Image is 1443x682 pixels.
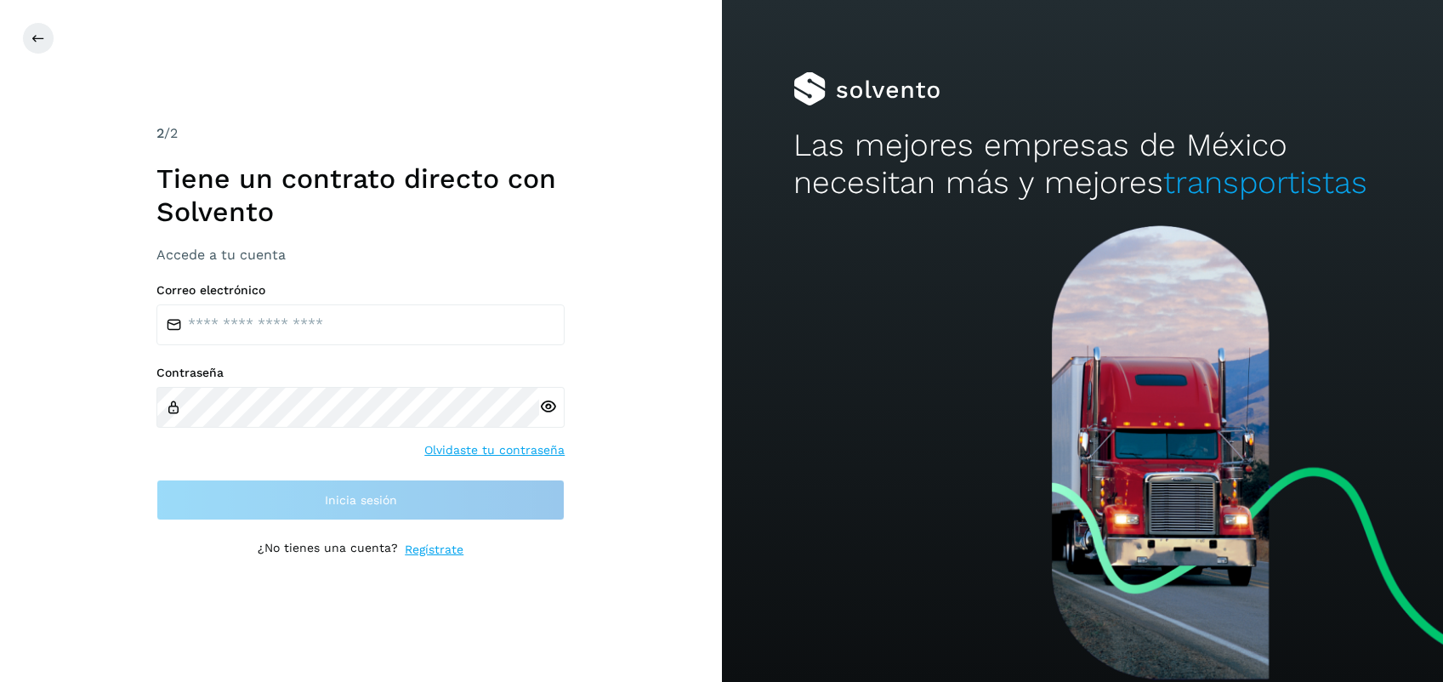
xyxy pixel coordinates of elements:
h3: Accede a tu cuenta [156,247,565,263]
button: Inicia sesión [156,480,565,520]
div: /2 [156,123,565,144]
h1: Tiene un contrato directo con Solvento [156,162,565,228]
a: Olvidaste tu contraseña [424,441,565,459]
p: ¿No tienes una cuenta? [258,541,398,559]
a: Regístrate [405,541,463,559]
span: 2 [156,125,164,141]
label: Correo electrónico [156,283,565,298]
label: Contraseña [156,366,565,380]
span: transportistas [1163,164,1367,201]
span: Inicia sesión [325,494,397,506]
h2: Las mejores empresas de México necesitan más y mejores [793,127,1371,202]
